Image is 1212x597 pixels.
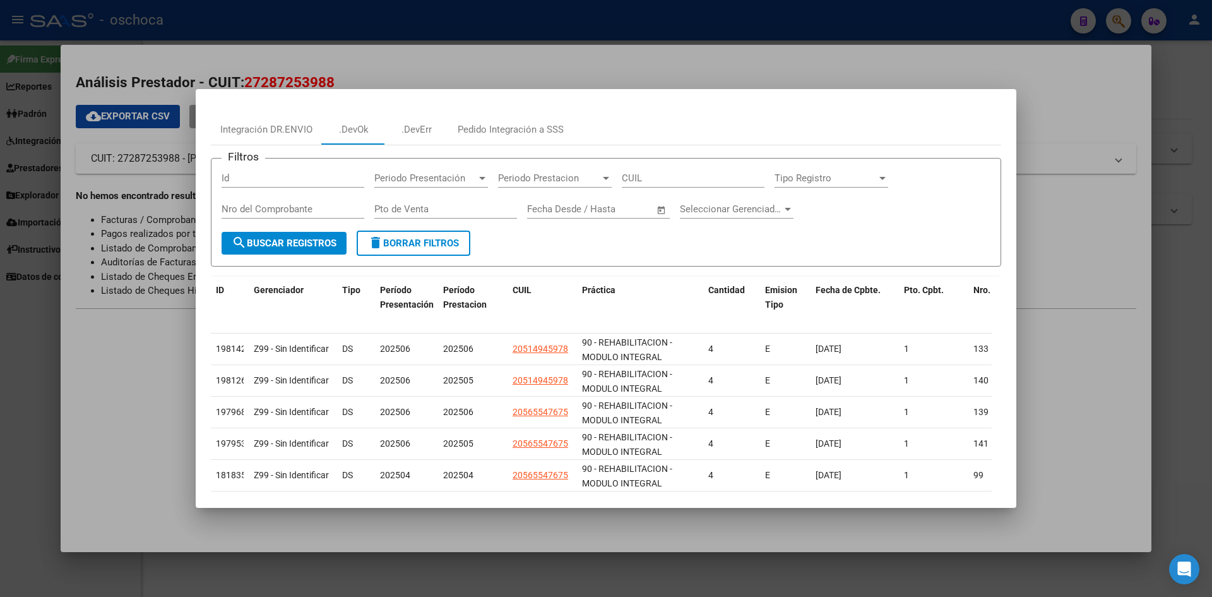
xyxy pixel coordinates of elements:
span: Z99 - Sin Identificar [254,344,329,354]
span: Período Prestacion [443,285,487,310]
span: 1 [904,344,909,354]
span: Z99 - Sin Identificar [254,470,329,480]
span: Fecha de Cpbte. [816,285,881,295]
span: Z99 - Sin Identificar [254,438,329,449]
span: 202506 [380,407,410,417]
span: E [765,344,770,354]
span: Gerenciador [254,285,304,295]
span: 1979531 [216,438,251,449]
datatable-header-cell: Período Prestacion [438,277,508,318]
span: 141 [973,438,989,449]
span: 4 [708,470,713,480]
span: 20514945978 [513,375,568,385]
div: Integración DR.ENVIO [220,123,312,137]
span: E [765,375,770,385]
span: 4 [708,438,713,449]
span: Período Presentación [380,285,434,310]
span: Seleccionar Gerenciador [680,203,782,215]
span: 202506 [380,375,410,385]
span: 202506 [443,407,473,417]
span: 1818353 [216,470,251,480]
span: 139 [973,407,989,417]
span: 202505 [443,375,473,385]
span: 202505 [443,438,473,449]
span: 202504 [443,470,473,480]
span: [DATE] [816,438,841,449]
span: DS [342,407,353,417]
span: 202506 [380,344,410,354]
datatable-header-cell: Práctica [577,277,703,318]
span: [DATE] [816,470,841,480]
span: Z99 - Sin Identificar [254,375,329,385]
span: 90 - REHABILITACION - MODULO INTEGRAL INTENSIVO (SEMANAL) [582,464,675,503]
span: 90 - REHABILITACION - MODULO INTEGRAL INTENSIVO (SEMANAL) [582,337,675,377]
button: Open calendar [655,203,669,217]
span: Tipo [342,285,360,295]
datatable-header-cell: Gerenciador [249,277,337,318]
span: 90 - REHABILITACION - MODULO INTEGRAL INTENSIVO (SEMANAL) [582,369,675,408]
datatable-header-cell: Fecha de Cpbte. [811,277,899,318]
span: Práctica [582,285,615,295]
span: 20565547675 [513,470,568,480]
datatable-header-cell: ID [211,277,249,318]
mat-icon: delete [368,235,383,250]
datatable-header-cell: Tipo [337,277,375,318]
span: DS [342,375,353,385]
div: .DevOk [339,123,369,137]
span: 1 [904,438,909,449]
button: Borrar Filtros [357,231,470,256]
span: E [765,407,770,417]
span: Emision Tipo [765,285,797,310]
span: 90 - REHABILITACION - MODULO INTEGRAL INTENSIVO (SEMANAL) [582,432,675,471]
span: 90 - REHABILITACION - MODULO INTEGRAL INTENSIVO (SEMANAL) [582,401,675,440]
span: 1981264 [216,375,251,385]
span: E [765,470,770,480]
mat-icon: search [232,235,247,250]
span: 4 [708,344,713,354]
span: Cantidad [708,285,745,295]
span: 1 [904,407,909,417]
input: Start date [527,203,568,215]
span: [DATE] [816,375,841,385]
span: 20565547675 [513,438,568,449]
span: Tipo Registro [775,172,877,184]
span: 202506 [380,438,410,449]
span: DS [342,344,353,354]
span: 1979686 [216,407,251,417]
span: ID [216,285,224,295]
span: 1 [904,375,909,385]
span: 4 [708,375,713,385]
div: Open Intercom Messenger [1169,554,1199,584]
span: DS [342,470,353,480]
span: 20565547675 [513,407,568,417]
span: Periodo Presentación [374,172,477,184]
datatable-header-cell: Pto. Cpbt. [899,277,968,318]
span: 202504 [380,470,410,480]
h3: Filtros [222,148,265,165]
span: 1 [904,470,909,480]
datatable-header-cell: Cantidad [703,277,760,318]
span: Buscar Registros [232,238,336,249]
button: Buscar Registros [222,232,347,255]
span: DS [342,438,353,449]
span: E [765,438,770,449]
span: 133 [973,344,989,354]
span: 4 [708,407,713,417]
span: 99 [973,470,983,480]
datatable-header-cell: Período Presentación [375,277,438,318]
span: Pto. Cpbt. [904,285,944,295]
span: 202506 [443,344,473,354]
span: Z99 - Sin Identificar [254,407,329,417]
span: Nro. Cpbt. [973,285,1014,295]
span: [DATE] [816,344,841,354]
div: .DevErr [401,123,432,137]
span: 20514945978 [513,344,568,354]
span: Borrar Filtros [368,238,459,249]
span: 140 [973,375,989,385]
span: Periodo Prestacion [498,172,600,184]
div: Pedido Integración a SSS [458,123,564,137]
datatable-header-cell: Nro. Cpbt. [968,277,1038,318]
span: CUIL [513,285,532,295]
input: End date [579,203,641,215]
datatable-header-cell: Emision Tipo [760,277,811,318]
